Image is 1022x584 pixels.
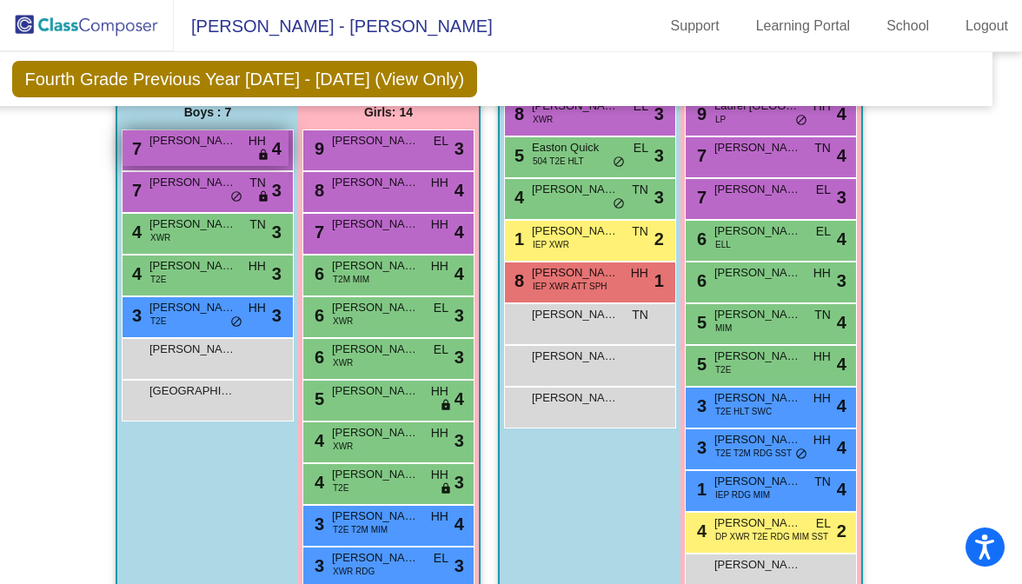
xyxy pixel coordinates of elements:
span: 3 [272,261,282,287]
span: IEP XWR [533,238,569,251]
span: XWR RDG [333,565,375,578]
span: [PERSON_NAME] [714,306,801,323]
span: [PERSON_NAME] [714,473,801,490]
span: 4 [837,309,846,335]
span: MIM [715,322,732,335]
span: T2E HLT SWC [715,405,772,418]
span: [PERSON_NAME] [532,306,619,323]
span: 3 [455,469,464,495]
span: 4 [455,219,464,245]
span: [PERSON_NAME] [332,174,419,191]
span: 5 [693,355,707,374]
span: 3 [693,438,707,457]
span: T2E [150,315,166,328]
span: 3 [310,514,324,534]
span: 5 [693,313,707,332]
span: 6 [693,271,707,290]
span: Fourth Grade Previous Year [DATE] - [DATE] (View Only) [12,61,478,97]
span: LP [715,113,726,126]
span: TN [632,181,648,199]
span: [PERSON_NAME] [332,549,419,567]
span: 1 [510,229,524,249]
span: EL [634,139,648,157]
span: 8 [510,271,524,290]
span: ELL [715,238,731,251]
span: Easton Quick [532,139,619,156]
span: 4 [272,136,282,162]
span: HH [431,466,448,484]
span: EL [434,299,448,317]
div: Boys : 7 [117,95,298,129]
a: School [873,12,943,40]
span: 3 [455,553,464,579]
span: XWR [533,113,553,126]
span: 3 [272,177,282,203]
span: lock [257,149,269,163]
span: [PERSON_NAME] [149,174,236,191]
span: T2E [150,273,166,286]
span: IEP RDG MIM [715,488,770,501]
span: EL [434,549,448,567]
span: HH [431,382,448,401]
span: [PERSON_NAME] [332,299,419,316]
span: [PERSON_NAME] [714,389,801,407]
span: 4 [128,264,142,283]
span: EL [816,222,831,241]
span: [PERSON_NAME] [714,264,801,282]
span: 3 [654,143,664,169]
span: 3 [455,302,464,328]
span: 4 [837,101,846,127]
span: 5 [510,146,524,165]
span: 3 [837,184,846,210]
span: [PERSON_NAME] [332,341,419,358]
span: [PERSON_NAME] [714,348,801,365]
span: XWR [150,231,170,244]
span: EL [434,132,448,150]
span: 4 [455,177,464,203]
span: [PERSON_NAME] [714,222,801,240]
span: [PERSON_NAME] [714,431,801,448]
span: T2E [333,481,348,494]
span: EL [816,181,831,199]
span: 3 [455,136,464,162]
span: 3 [455,344,464,370]
span: 6 [310,348,324,367]
span: 4 [837,143,846,169]
span: 4 [310,473,324,492]
span: lock [440,482,452,496]
span: TN [632,306,648,324]
span: 4 [837,476,846,502]
span: 4 [455,386,464,412]
span: DP XWR T2E RDG MIM SST [715,530,828,543]
span: HH [431,424,448,442]
span: 7 [128,139,142,158]
span: [PERSON_NAME] [714,514,801,532]
span: 4 [455,511,464,537]
span: TN [814,306,831,324]
a: Support [657,12,733,40]
span: [PERSON_NAME] - [PERSON_NAME] [174,12,493,40]
span: 8 [510,104,524,123]
span: [PERSON_NAME] [332,216,419,233]
span: [PERSON_NAME] [532,348,619,365]
span: 3 [455,428,464,454]
div: Girls: 14 [298,95,479,129]
span: 3 [272,302,282,328]
span: [PERSON_NAME] [332,382,419,400]
span: [PERSON_NAME] [149,132,236,149]
span: HH [631,264,648,282]
span: [GEOGRAPHIC_DATA] [149,382,236,400]
span: [PERSON_NAME] [714,181,801,198]
span: 3 [310,556,324,575]
span: 4 [510,188,524,207]
span: 4 [837,226,846,252]
span: [PERSON_NAME] [332,508,419,525]
span: [PERSON_NAME] [149,257,236,275]
span: 4 [837,393,846,419]
span: 3 [654,184,664,210]
span: 7 [310,222,324,242]
span: [PERSON_NAME] [332,466,419,483]
span: HH [813,431,831,449]
a: Learning Portal [742,12,865,40]
span: T2E T2M MIM [333,523,388,536]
